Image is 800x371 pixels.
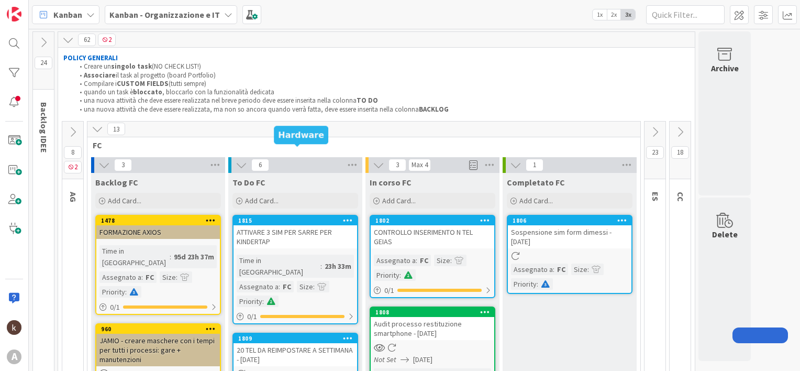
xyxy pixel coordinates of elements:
div: 1808 [375,309,494,316]
span: : [176,271,177,283]
div: 1478FORMAZIONE AXIOS [96,216,220,239]
span: Add Card... [108,196,141,205]
span: : [279,281,280,292]
strong: TO DO [357,96,378,105]
span: To Do FC [232,177,265,188]
div: Size [571,264,587,275]
img: kh [7,320,21,335]
div: FC [417,255,431,266]
div: CONTROLLO INSERIMENTO N TEL GEIAS [371,225,494,248]
div: FC [280,281,294,292]
div: Priority [374,269,399,281]
span: : [416,255,417,266]
strong: singolo task [111,62,152,71]
div: 1478 [96,216,220,225]
span: 2 [98,34,116,46]
span: 0 / 1 [110,302,120,313]
li: quando un task è , bloccarlo con la funzionalità dedicata [74,88,690,96]
span: Backlog IDEE [39,102,49,153]
div: Priority [237,296,262,307]
span: In corso FC [370,177,412,188]
i: Not Set [374,355,396,364]
div: 1806 [508,216,631,225]
div: 1815 [234,216,357,225]
div: Priority [99,286,125,298]
div: 960 [96,324,220,334]
h5: Hardware [278,130,324,140]
span: Backlog FC [95,177,138,188]
span: 0 / 1 [247,311,257,322]
div: 20 TEL DA REIMPOSTARE A SETTIMANA - [DATE] [234,343,357,366]
div: 1806 [513,217,631,224]
div: Delete [712,228,738,241]
div: FC [554,264,568,275]
span: 6 [251,159,269,171]
strong: BACKLOG [419,105,449,114]
div: 1809 [234,334,357,343]
div: Assegnato a [237,281,279,292]
span: : [125,286,127,298]
div: 23h 33m [322,260,354,272]
span: 2 [64,161,82,173]
span: FC [93,140,627,150]
span: 62 [78,34,96,46]
div: Size [160,271,176,283]
a: 1806Sospensione sim form dimessi - [DATE]Assegnato a:FCSize:Priority: [507,215,632,294]
span: 23 [646,146,664,159]
span: : [587,264,589,275]
div: 0/1 [96,301,220,314]
div: ATTIVARE 3 SIM PER SARRE PER KINDERTAP [234,225,357,248]
div: 1808Audit processo restituzione smartphone - [DATE] [371,308,494,340]
li: Compilare i (tutti sempre) [74,80,690,88]
span: Add Card... [519,196,553,205]
div: Max 4 [412,162,428,168]
strong: Associare [84,71,116,80]
div: 1815 [238,217,357,224]
span: : [313,281,315,292]
span: : [320,260,322,272]
span: CC [675,192,686,202]
div: 95d 23h 37m [171,251,217,263]
strong: POLICY GENERALI [63,53,118,62]
div: Assegnato a [99,271,141,283]
span: 18 [671,146,689,159]
span: Add Card... [382,196,416,205]
span: : [141,271,143,283]
span: 13 [107,123,125,135]
div: Archive [711,62,739,74]
span: 24 [35,57,52,69]
b: Kanban - Organizzazione e IT [109,9,220,20]
div: Sospensione sim form dimessi - [DATE] [508,225,631,248]
div: 1802 [371,216,494,225]
div: 1802CONTROLLO INSERIMENTO N TEL GEIAS [371,216,494,248]
div: Size [434,255,450,266]
a: 1815ATTIVARE 3 SIM PER SARRE PER KINDERTAPTime in [GEOGRAPHIC_DATA]:23h 33mAssegnato a:FCSize:Pri... [232,215,358,324]
div: Assegnato a [374,255,416,266]
div: Time in [GEOGRAPHIC_DATA] [99,245,170,268]
a: 1802CONTROLLO INSERIMENTO N TEL GEIASAssegnato a:FCSize:Priority:0/1 [370,215,495,298]
span: 1x [593,9,607,20]
span: [DATE] [413,354,432,365]
div: Audit processo restituzione smartphone - [DATE] [371,317,494,340]
span: : [399,269,401,281]
div: 960 [101,325,220,333]
span: 3x [621,9,635,20]
strong: CUSTOM FIELDS [117,79,169,88]
span: 3 [388,159,406,171]
div: FORMAZIONE AXIOS [96,225,220,239]
a: 1478FORMAZIONE AXIOSTime in [GEOGRAPHIC_DATA]:95d 23h 37mAssegnato a:FCSize:Priority:0/1 [95,215,221,315]
span: 1 [526,159,543,171]
span: Kanban [53,8,82,21]
div: 960JAMIO - creare maschere con i tempi per tutti i processi: gare + manutenzioni [96,324,220,366]
div: 1808 [371,308,494,317]
span: 2x [607,9,621,20]
div: Size [297,281,313,292]
span: ES [650,192,661,201]
span: : [450,255,452,266]
img: Visit kanbanzone.com [7,7,21,21]
div: 1802 [375,217,494,224]
span: : [537,278,538,290]
li: Creare un (NO CHECK LIST!) [74,62,690,71]
strong: bloccato [133,88,162,96]
li: una nuova attività che deve essere realizzata nel breve periodo deve essere inserita nella colonna [74,96,690,105]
